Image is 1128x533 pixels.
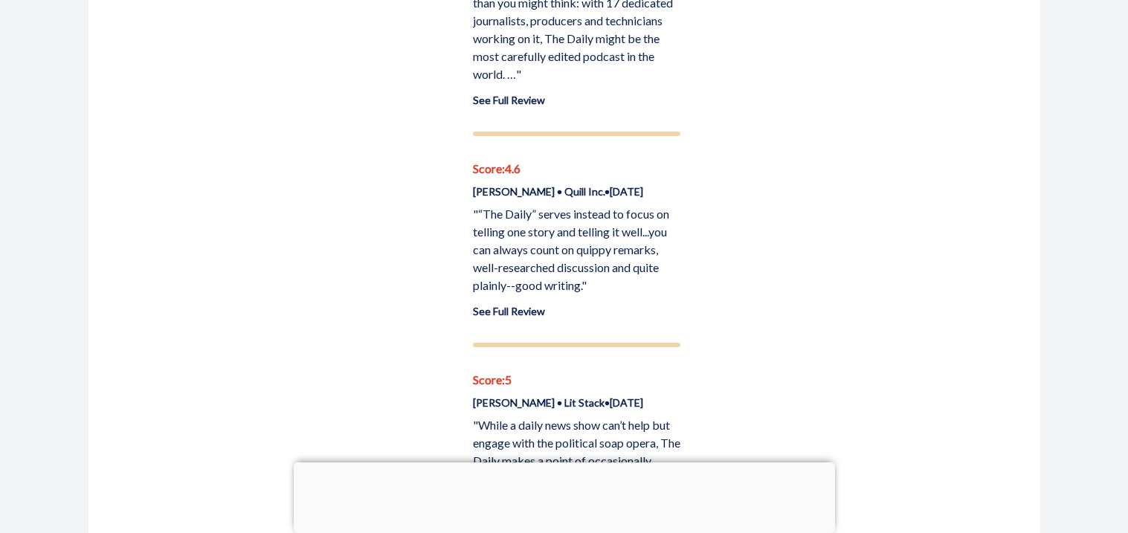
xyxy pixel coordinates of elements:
[473,94,545,106] a: See Full Review
[473,305,545,317] a: See Full Review
[473,395,680,410] p: [PERSON_NAME] • Lit Stack • [DATE]
[473,160,680,178] p: Score: 4.6
[294,462,835,529] iframe: Advertisement
[473,205,680,294] p: "“The Daily” serves instead to focus on telling one story and telling it well...you can always co...
[473,184,680,199] p: [PERSON_NAME] • Quill Inc. • [DATE]
[473,371,680,389] p: Score: 5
